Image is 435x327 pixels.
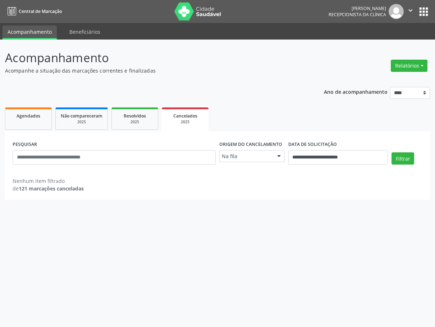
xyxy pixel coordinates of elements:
[222,153,270,160] span: Na fila
[61,113,102,119] span: Não compareceram
[417,5,430,18] button: apps
[5,49,302,67] p: Acompanhamento
[13,139,37,150] label: PESQUISAR
[288,139,337,150] label: DATA DE SOLICITAÇÃO
[17,113,40,119] span: Agendados
[329,5,386,11] div: [PERSON_NAME]
[3,26,57,40] a: Acompanhamento
[5,67,302,74] p: Acompanhe a situação das marcações correntes e finalizadas
[324,87,388,96] p: Ano de acompanhamento
[19,185,84,192] strong: 121 marcações canceladas
[391,60,427,72] button: Relatórios
[173,113,197,119] span: Cancelados
[13,177,84,185] div: Nenhum item filtrado
[329,11,386,18] span: Recepcionista da clínica
[61,119,102,125] div: 2025
[404,4,417,19] button: 
[167,119,203,125] div: 2025
[117,119,153,125] div: 2025
[389,4,404,19] img: img
[124,113,146,119] span: Resolvidos
[5,5,62,17] a: Central de Marcação
[391,152,414,165] button: Filtrar
[64,26,105,38] a: Beneficiários
[19,8,62,14] span: Central de Marcação
[219,139,282,150] label: Origem do cancelamento
[407,6,415,14] i: 
[13,185,84,192] div: de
